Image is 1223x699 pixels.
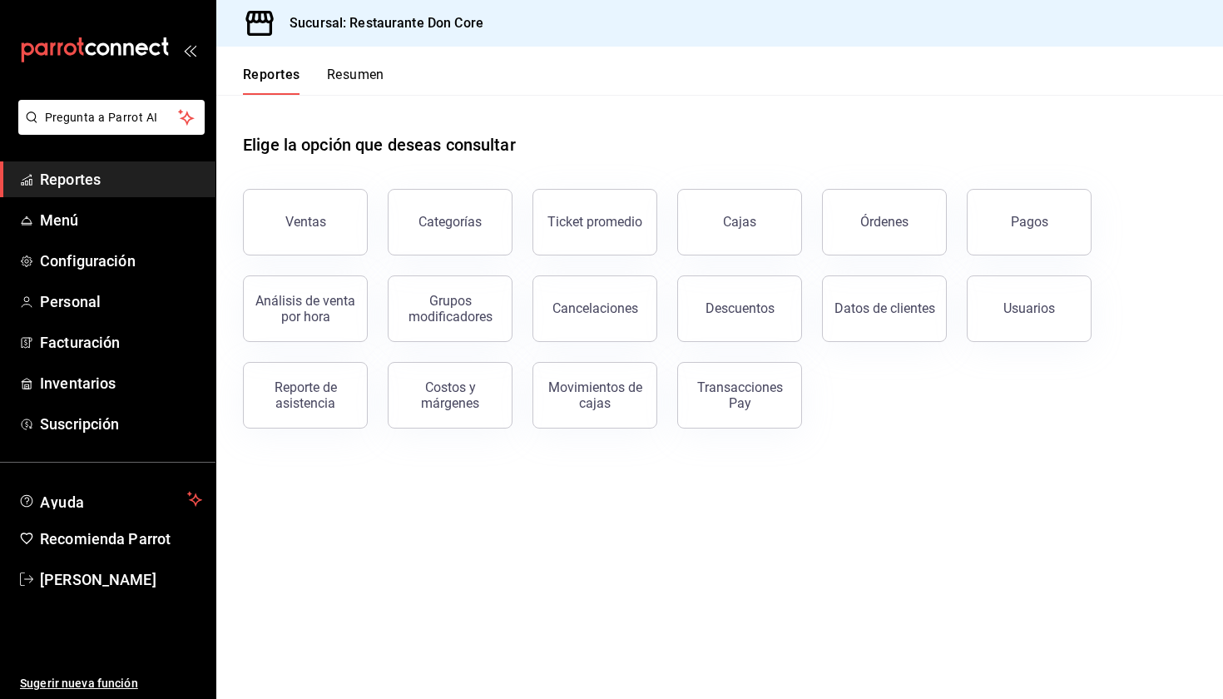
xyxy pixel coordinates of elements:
[388,362,512,429] button: Costos y márgenes
[399,379,502,411] div: Costos y márgenes
[532,362,657,429] button: Movimientos de cajas
[834,300,935,316] div: Datos de clientes
[40,168,202,191] span: Reportes
[243,275,368,342] button: Análisis de venta por hora
[677,189,802,255] a: Cajas
[688,379,791,411] div: Transacciones Pay
[243,132,516,157] h1: Elige la opción que deseas consultar
[40,290,202,313] span: Personal
[40,331,202,354] span: Facturación
[1011,214,1048,230] div: Pagos
[418,214,482,230] div: Categorías
[967,275,1092,342] button: Usuarios
[20,675,202,692] span: Sugerir nueva función
[40,528,202,550] span: Recomienda Parrot
[45,109,179,126] span: Pregunta a Parrot AI
[40,489,181,509] span: Ayuda
[243,67,300,95] button: Reportes
[1003,300,1055,316] div: Usuarios
[243,362,368,429] button: Reporte de asistencia
[40,250,202,272] span: Configuración
[967,189,1092,255] button: Pagos
[532,275,657,342] button: Cancelaciones
[183,43,196,57] button: open_drawer_menu
[399,293,502,325] div: Grupos modificadores
[40,209,202,231] span: Menú
[532,189,657,255] button: Ticket promedio
[822,189,947,255] button: Órdenes
[243,189,368,255] button: Ventas
[276,13,483,33] h3: Sucursal: Restaurante Don Core
[543,379,646,411] div: Movimientos de cajas
[677,362,802,429] button: Transacciones Pay
[723,212,757,232] div: Cajas
[254,293,357,325] div: Análisis de venta por hora
[285,214,326,230] div: Ventas
[18,100,205,135] button: Pregunta a Parrot AI
[860,214,909,230] div: Órdenes
[706,300,775,316] div: Descuentos
[40,413,202,435] span: Suscripción
[388,275,512,342] button: Grupos modificadores
[547,214,642,230] div: Ticket promedio
[327,67,384,95] button: Resumen
[12,121,205,138] a: Pregunta a Parrot AI
[677,275,802,342] button: Descuentos
[822,275,947,342] button: Datos de clientes
[40,372,202,394] span: Inventarios
[254,379,357,411] div: Reporte de asistencia
[388,189,512,255] button: Categorías
[552,300,638,316] div: Cancelaciones
[243,67,384,95] div: navigation tabs
[40,568,202,591] span: [PERSON_NAME]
